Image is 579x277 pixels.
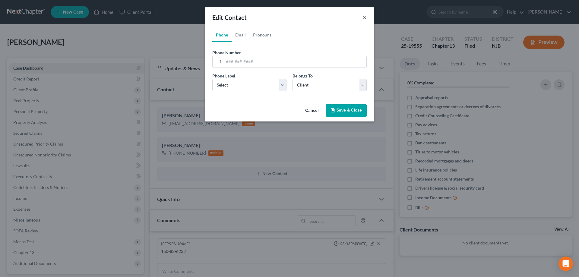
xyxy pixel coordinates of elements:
[249,28,275,42] a: Pronouns
[212,73,235,78] span: Phone Label
[362,14,367,21] button: ×
[212,14,247,21] span: Edit Contact
[213,56,224,68] div: +1
[326,104,367,117] button: Save & Close
[224,56,366,68] input: ###-###-####
[558,257,573,271] div: Open Intercom Messenger
[300,105,323,117] button: Cancel
[212,50,241,55] span: Phone Number
[232,28,249,42] a: Email
[293,73,313,78] span: Belongs To
[212,28,232,42] a: Phone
